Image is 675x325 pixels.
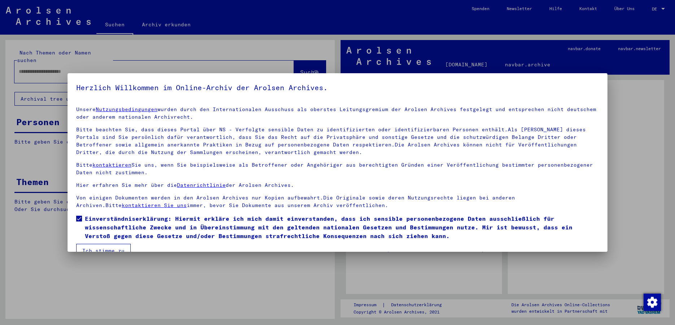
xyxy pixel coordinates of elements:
[643,293,661,311] div: Zustimmung ändern
[76,106,599,121] p: Unsere wurden durch den Internationalen Ausschuss als oberstes Leitungsgremium der Arolsen Archiv...
[76,244,131,258] button: Ich stimme zu
[644,294,661,311] img: Zustimmung ändern
[122,202,187,208] a: kontaktieren Sie uns
[76,82,599,93] h5: Herzlich Willkommen im Online-Archiv der Arolsen Archives.
[76,126,599,156] p: Bitte beachten Sie, dass dieses Portal über NS - Verfolgte sensible Daten zu identifizierten oder...
[96,106,157,113] a: Nutzungsbedingungen
[85,214,599,240] span: Einverständniserklärung: Hiermit erkläre ich mich damit einverstanden, dass ich sensible personen...
[76,181,599,189] p: Hier erfahren Sie mehr über die der Arolsen Archives.
[92,162,131,168] a: kontaktieren
[177,182,226,188] a: Datenrichtlinie
[76,194,599,209] p: Von einigen Dokumenten werden in den Arolsen Archives nur Kopien aufbewahrt.Die Originale sowie d...
[76,161,599,176] p: Bitte Sie uns, wenn Sie beispielsweise als Betroffener oder Angehöriger aus berechtigten Gründen ...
